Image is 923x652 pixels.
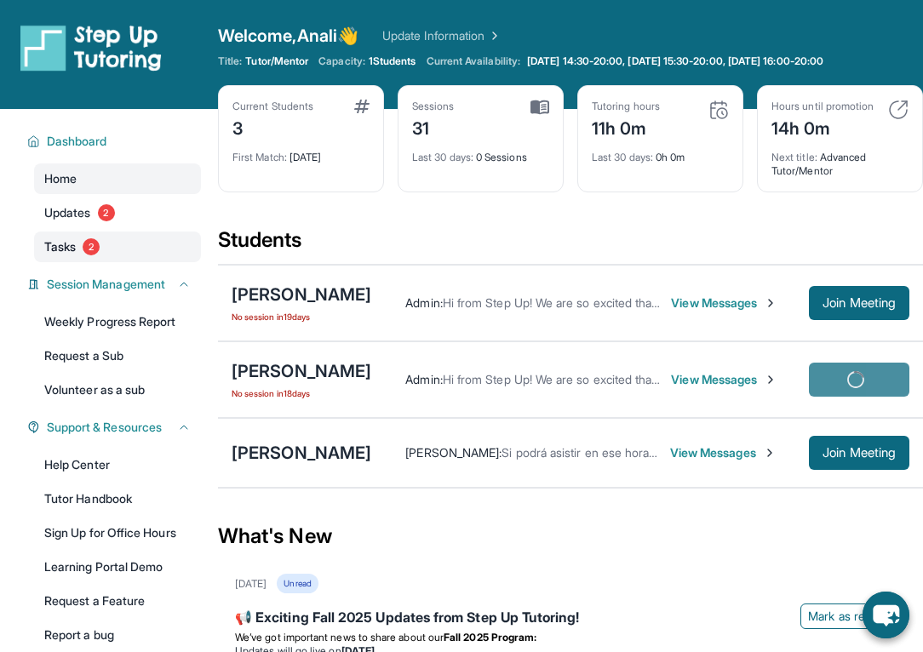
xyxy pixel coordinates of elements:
[771,151,817,163] span: Next title :
[405,295,442,310] span: Admin :
[40,276,191,293] button: Session Management
[20,24,162,71] img: logo
[98,204,115,221] span: 2
[40,419,191,436] button: Support & Resources
[40,133,191,150] button: Dashboard
[34,620,201,650] a: Report a bug
[808,608,878,625] span: Mark as read
[232,140,370,164] div: [DATE]
[800,603,906,629] button: Mark as read
[34,340,201,371] a: Request a Sub
[218,499,923,574] div: What's New
[44,238,76,255] span: Tasks
[34,375,201,405] a: Volunteer as a sub
[34,197,201,228] a: Updates2
[405,372,442,386] span: Admin :
[318,54,365,68] span: Capacity:
[412,113,455,140] div: 31
[592,100,660,113] div: Tutoring hours
[863,592,909,638] button: chat-button
[44,170,77,187] span: Home
[592,140,729,164] div: 0h 0m
[277,574,318,593] div: Unread
[771,100,874,113] div: Hours until promotion
[235,607,906,631] div: 📢 Exciting Fall 2025 Updates from Step Up Tutoring!
[412,151,473,163] span: Last 30 days :
[218,54,242,68] span: Title:
[44,204,91,221] span: Updates
[232,100,313,113] div: Current Students
[235,631,444,643] span: We’ve got important news to share about our
[47,276,165,293] span: Session Management
[527,54,823,68] span: [DATE] 14:30-20:00, [DATE] 15:30-20:00, [DATE] 16:00-20:00
[34,586,201,616] a: Request a Feature
[763,446,777,460] img: Chevron-Right
[232,151,287,163] span: First Match :
[382,27,502,44] a: Update Information
[232,283,371,306] div: [PERSON_NAME]
[412,100,455,113] div: Sessions
[34,163,201,194] a: Home
[34,306,201,337] a: Weekly Progress Report
[771,113,874,140] div: 14h 0m
[809,436,909,470] button: Join Meeting
[232,441,371,465] div: [PERSON_NAME]
[823,298,896,308] span: Join Meeting
[232,310,371,323] span: No session in 19 days
[83,238,100,255] span: 2
[888,100,909,120] img: card
[47,419,162,436] span: Support & Resources
[412,140,549,164] div: 0 Sessions
[764,373,777,386] img: Chevron-Right
[218,226,923,264] div: Students
[809,286,909,320] button: Join Meeting
[670,444,775,461] span: View Messages
[354,100,370,113] img: card
[671,371,775,388] span: View Messages
[530,100,549,115] img: card
[671,295,775,312] span: View Messages
[34,232,201,262] a: Tasks2
[232,386,371,400] span: No session in 18 days
[47,133,107,150] span: Dashboard
[232,113,313,140] div: 3
[235,577,267,591] div: [DATE]
[427,54,520,68] span: Current Availability:
[524,54,827,68] a: [DATE] 14:30-20:00, [DATE] 15:30-20:00, [DATE] 16:00-20:00
[218,24,358,48] span: Welcome, Anali 👋
[34,449,201,480] a: Help Center
[369,54,416,68] span: 1 Students
[484,27,502,44] img: Chevron Right
[708,100,729,120] img: card
[502,445,662,460] span: Si podrá asistir en ese horario
[764,296,777,310] img: Chevron-Right
[232,359,371,383] div: [PERSON_NAME]
[34,552,201,582] a: Learning Portal Demo
[245,54,308,68] span: Tutor/Mentor
[592,113,660,140] div: 11h 0m
[34,483,201,514] a: Tutor Handbook
[405,445,502,460] span: [PERSON_NAME] :
[823,448,896,458] span: Join Meeting
[592,151,653,163] span: Last 30 days :
[444,631,536,643] strong: Fall 2025 Program:
[771,140,909,178] div: Advanced Tutor/Mentor
[34,518,201,548] a: Sign Up for Office Hours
